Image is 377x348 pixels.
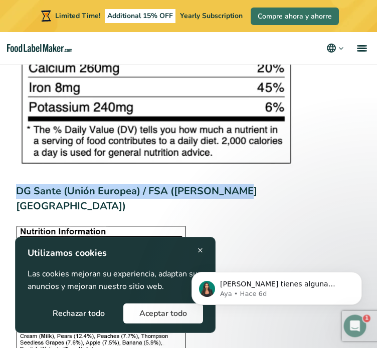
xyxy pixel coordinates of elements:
[345,32,377,64] a: menu
[16,184,361,218] h3: DG Sante (Unión Europea) / FSA ([PERSON_NAME][GEOGRAPHIC_DATA])
[180,11,243,21] span: Yearly Subscription
[123,303,203,323] button: Aceptar todo
[55,11,100,21] span: Limited Time!
[343,314,367,338] iframe: Intercom live chat
[28,247,107,259] strong: Utilizamos cookies
[105,9,175,23] span: Additional 15% OFF
[198,243,203,257] span: ×
[176,251,377,321] iframe: Intercom notifications mensaje
[251,8,339,25] a: Compre ahora y ahorre
[37,303,121,323] button: Rechazar todo
[363,314,371,322] span: 1
[28,268,203,293] p: Las cookies mejoran su experiencia, adaptan sus anuncios y mejoran nuestro sitio web.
